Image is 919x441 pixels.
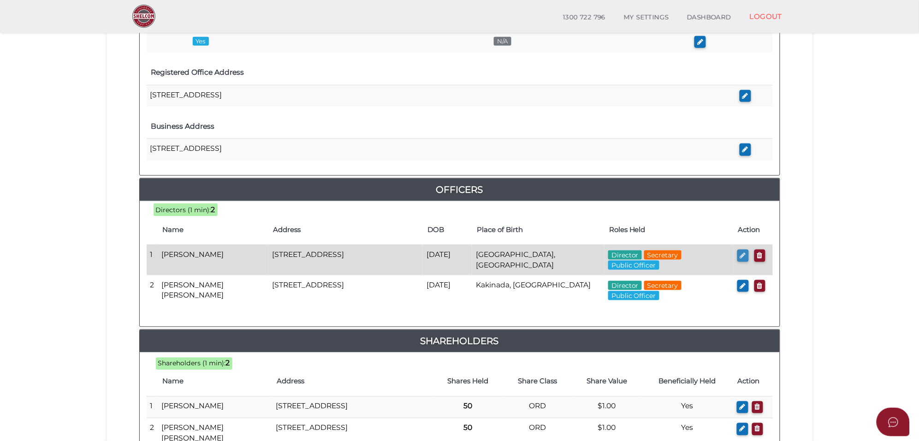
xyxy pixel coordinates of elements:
[741,7,792,26] a: LOGOUT
[494,37,511,46] span: N/A
[877,408,910,436] button: Open asap
[211,205,215,214] b: 2
[423,275,472,305] td: [DATE]
[423,245,472,275] td: [DATE]
[268,275,423,305] td: [STREET_ADDRESS]
[158,275,269,305] td: [PERSON_NAME] [PERSON_NAME]
[163,378,268,386] h4: Name
[641,396,733,418] td: Yes
[472,275,605,305] td: Kakinada, [GEOGRAPHIC_DATA]
[140,334,780,349] a: Shareholders
[472,245,605,275] td: [GEOGRAPHIC_DATA], [GEOGRAPHIC_DATA]
[503,396,572,418] td: ORD
[738,226,768,234] h4: Action
[572,396,641,418] td: $1.00
[158,396,273,418] td: [PERSON_NAME]
[608,291,659,300] span: Public Officer
[272,396,433,418] td: [STREET_ADDRESS]
[268,245,423,275] td: [STREET_ADDRESS]
[464,402,473,411] b: 50
[554,8,615,27] a: 1300 722 796
[147,85,736,107] td: [STREET_ADDRESS]
[147,114,736,139] th: Business Address
[644,281,682,290] span: Secretary
[427,226,468,234] h4: DOB
[147,396,158,418] td: 1
[608,261,659,270] span: Public Officer
[158,245,269,275] td: [PERSON_NAME]
[608,250,642,260] span: Director
[277,378,428,386] h4: Address
[464,423,473,432] b: 50
[140,182,780,197] a: Officers
[609,226,729,234] h4: Roles Held
[147,245,158,275] td: 1
[508,378,568,386] h4: Share Class
[163,226,264,234] h4: Name
[615,8,678,27] a: MY SETTINGS
[608,281,642,290] span: Director
[156,206,211,214] span: Directors (1 min):
[226,359,230,368] b: 2
[477,226,600,234] h4: Place of Birth
[646,378,729,386] h4: Beneficially Held
[678,8,741,27] a: DASHBOARD
[147,275,158,305] td: 2
[158,359,226,368] span: Shareholders (1 min):
[147,60,736,85] th: Registered Office Address
[147,139,736,161] td: [STREET_ADDRESS]
[644,250,682,260] span: Secretary
[438,378,498,386] h4: Shares Held
[273,226,418,234] h4: Address
[193,37,209,46] span: Yes
[577,378,637,386] h4: Share Value
[738,378,768,386] h4: Action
